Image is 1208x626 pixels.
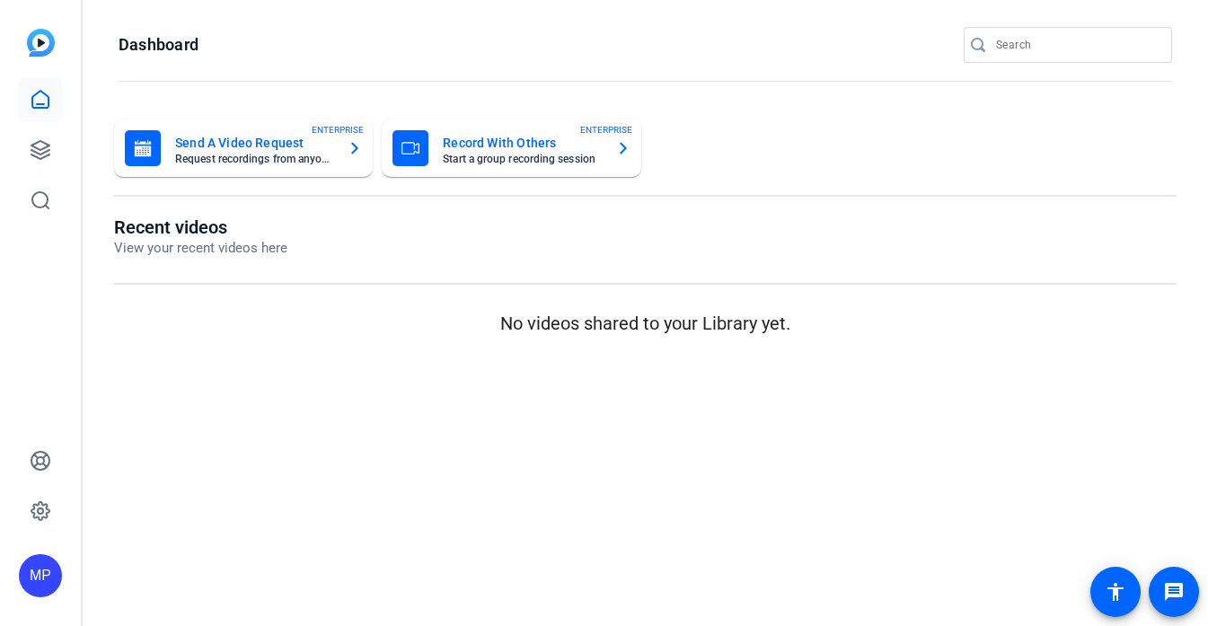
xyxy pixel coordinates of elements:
[1163,581,1185,603] mat-icon: message
[19,554,62,597] div: MP
[175,154,333,164] mat-card-subtitle: Request recordings from anyone, anywhere
[114,238,287,259] p: View your recent videos here
[114,216,287,238] h1: Recent videos
[114,119,373,177] button: Send A Video RequestRequest recordings from anyone, anywhereENTERPRISE
[119,34,198,56] h1: Dashboard
[443,154,601,164] mat-card-subtitle: Start a group recording session
[312,123,364,137] span: ENTERPRISE
[27,29,55,57] img: blue-gradient.svg
[443,132,601,154] mat-card-title: Record With Others
[580,123,632,137] span: ENTERPRISE
[175,132,333,154] mat-card-title: Send A Video Request
[996,34,1158,56] input: Search
[382,119,640,177] button: Record With OthersStart a group recording sessionENTERPRISE
[1105,581,1126,603] mat-icon: accessibility
[114,310,1177,337] p: No videos shared to your Library yet.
